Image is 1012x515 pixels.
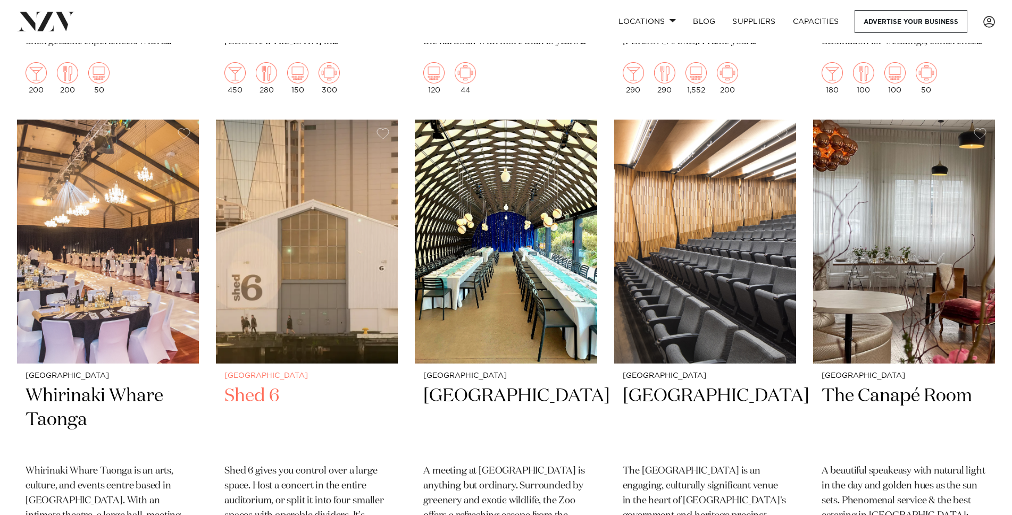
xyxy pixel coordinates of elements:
[26,384,190,456] h2: Whirinaki Whare Taonga
[455,62,476,94] div: 44
[610,10,684,33] a: Locations
[423,384,588,456] h2: [GEOGRAPHIC_DATA]
[623,372,788,380] small: [GEOGRAPHIC_DATA]
[224,372,389,380] small: [GEOGRAPHIC_DATA]
[822,372,986,380] small: [GEOGRAPHIC_DATA]
[287,62,308,83] img: theatre.png
[855,10,967,33] a: Advertise your business
[717,62,738,83] img: meeting.png
[57,62,78,83] img: dining.png
[57,62,78,94] div: 200
[884,62,906,83] img: theatre.png
[224,384,389,456] h2: Shed 6
[684,10,724,33] a: BLOG
[224,62,246,94] div: 450
[423,372,588,380] small: [GEOGRAPHIC_DATA]
[654,62,675,94] div: 290
[784,10,848,33] a: Capacities
[685,62,707,94] div: 1,552
[319,62,340,94] div: 300
[853,62,874,94] div: 100
[822,384,986,456] h2: The Canapé Room
[685,62,707,83] img: theatre.png
[654,62,675,83] img: dining.png
[256,62,277,94] div: 280
[17,12,75,31] img: nzv-logo.png
[916,62,937,94] div: 50
[423,62,445,83] img: theatre.png
[224,62,246,83] img: cocktail.png
[256,62,277,83] img: dining.png
[623,62,644,94] div: 290
[455,62,476,83] img: meeting.png
[623,384,788,456] h2: [GEOGRAPHIC_DATA]
[623,62,644,83] img: cocktail.png
[26,372,190,380] small: [GEOGRAPHIC_DATA]
[822,62,843,83] img: cocktail.png
[287,62,308,94] div: 150
[916,62,937,83] img: meeting.png
[822,62,843,94] div: 180
[717,62,738,94] div: 200
[88,62,110,94] div: 50
[853,62,874,83] img: dining.png
[724,10,784,33] a: SUPPLIERS
[88,62,110,83] img: theatre.png
[884,62,906,94] div: 100
[26,62,47,94] div: 200
[423,62,445,94] div: 120
[319,62,340,83] img: meeting.png
[26,62,47,83] img: cocktail.png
